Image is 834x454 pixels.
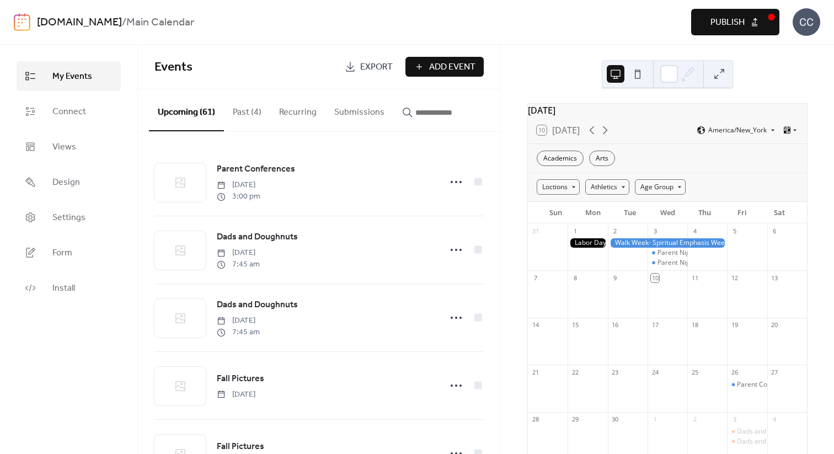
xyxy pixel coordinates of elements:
[691,227,699,235] div: 4
[611,321,619,329] div: 16
[531,227,539,235] div: 31
[691,274,699,282] div: 11
[651,274,659,282] div: 10
[727,437,767,446] div: Dads and Doughnuts
[17,97,121,126] a: Connect
[17,132,121,162] a: Views
[657,258,696,268] div: Parent Night
[571,321,579,329] div: 15
[611,368,619,376] div: 23
[612,202,649,224] div: Tue
[17,273,121,303] a: Install
[217,327,260,338] span: 7:45 am
[651,227,659,235] div: 3
[14,13,30,31] img: logo
[217,372,264,386] a: Fall Pictures
[761,202,798,224] div: Sat
[531,415,539,424] div: 28
[429,61,475,74] span: Add Event
[17,202,121,232] a: Settings
[531,368,539,376] div: 21
[122,12,126,33] b: /
[657,248,696,258] div: Parent Night
[537,202,574,224] div: Sun
[52,247,72,260] span: Form
[737,380,798,389] div: Parent Conferences
[217,247,260,259] span: [DATE]
[149,89,224,131] button: Upcoming (61)
[17,61,121,91] a: My Events
[648,248,687,258] div: Parent Night
[37,12,122,33] a: [DOMAIN_NAME]
[730,274,739,282] div: 12
[651,321,659,329] div: 17
[611,415,619,424] div: 30
[52,211,85,225] span: Settings
[528,104,807,117] div: [DATE]
[217,389,255,400] span: [DATE]
[651,415,659,424] div: 1
[217,298,298,312] a: Dads and Doughnuts
[571,415,579,424] div: 29
[727,427,767,436] div: Dads and Doughnuts
[217,179,260,191] span: [DATE]
[537,151,584,166] div: Academics
[17,238,121,268] a: Form
[17,167,121,197] a: Design
[325,89,393,130] button: Submissions
[224,89,270,130] button: Past (4)
[793,8,820,36] div: CC
[531,274,539,282] div: 7
[691,9,779,35] button: Publish
[771,368,779,376] div: 27
[611,274,619,282] div: 9
[217,372,264,386] span: Fall Pictures
[730,368,739,376] div: 26
[691,368,699,376] div: 25
[589,151,615,166] div: Arts
[710,16,745,29] span: Publish
[708,127,767,133] span: America/New_York
[531,321,539,329] div: 14
[405,57,484,77] button: Add Event
[730,321,739,329] div: 19
[648,258,687,268] div: Parent Night
[270,89,325,130] button: Recurring
[52,141,76,154] span: Views
[730,415,739,424] div: 3
[217,259,260,270] span: 7:45 am
[217,230,298,244] a: Dads and Doughnuts
[771,321,779,329] div: 20
[649,202,686,224] div: Wed
[217,440,264,453] span: Fall Pictures
[52,70,92,83] span: My Events
[52,282,75,295] span: Install
[360,61,393,74] span: Export
[154,55,193,79] span: Events
[691,321,699,329] div: 18
[217,162,295,177] a: Parent Conferences
[217,191,260,202] span: 3:00 pm
[737,427,801,436] div: Dads and Doughnuts
[771,227,779,235] div: 6
[611,227,619,235] div: 2
[217,315,260,327] span: [DATE]
[52,105,86,119] span: Connect
[771,415,779,424] div: 4
[217,440,264,454] a: Fall Pictures
[691,415,699,424] div: 2
[608,238,728,248] div: Walk Week- Spiritual Emphasis Week
[571,368,579,376] div: 22
[571,274,579,282] div: 8
[724,202,761,224] div: Fri
[217,163,295,176] span: Parent Conferences
[126,12,194,33] b: Main Calendar
[52,176,80,189] span: Design
[651,368,659,376] div: 24
[574,202,612,224] div: Mon
[686,202,724,224] div: Thu
[730,227,739,235] div: 5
